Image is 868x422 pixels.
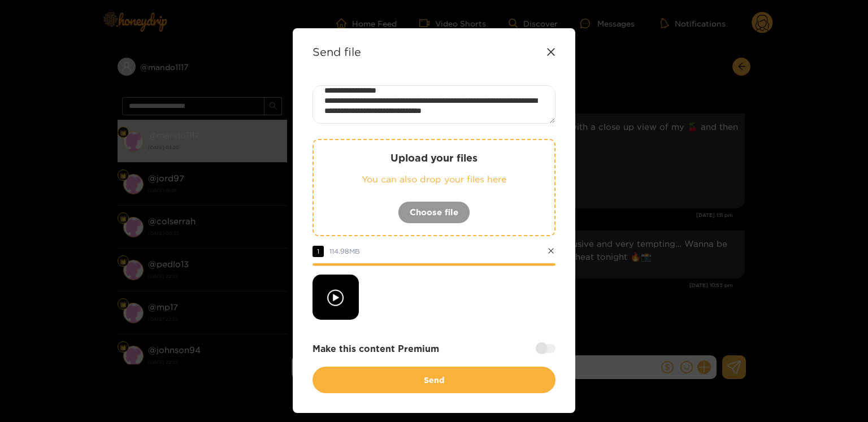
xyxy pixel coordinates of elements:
[398,201,470,224] button: Choose file
[313,45,361,58] strong: Send file
[313,342,439,355] strong: Make this content Premium
[336,151,532,164] p: Upload your files
[313,246,324,257] span: 1
[336,173,532,186] p: You can also drop your files here
[313,367,555,393] button: Send
[329,247,360,255] span: 114.98 MB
